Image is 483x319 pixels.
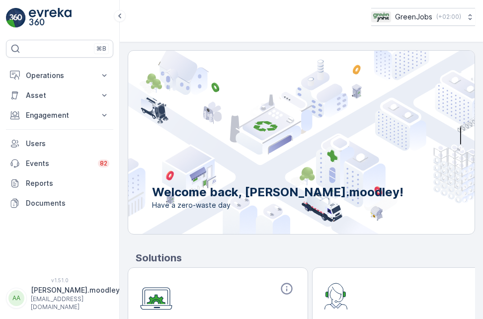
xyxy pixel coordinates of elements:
[6,277,113,283] span: v 1.51.0
[152,200,403,210] span: Have a zero-waste day
[100,159,107,167] p: 82
[6,85,113,105] button: Asset
[6,105,113,125] button: Engagement
[45,51,475,234] img: city illustration
[6,134,113,154] a: Users
[140,282,172,310] img: module-icon
[96,45,106,53] p: ⌘B
[371,8,475,26] button: GreenJobs(+02:00)
[152,184,403,200] p: Welcome back, [PERSON_NAME].moodley!
[6,154,113,173] a: Events82
[26,110,93,120] p: Engagement
[31,285,120,295] p: [PERSON_NAME].moodley
[6,285,113,311] button: AA[PERSON_NAME].moodley[EMAIL_ADDRESS][DOMAIN_NAME]
[395,12,432,22] p: GreenJobs
[371,11,391,22] img: Green_Jobs_Logo.png
[31,295,120,311] p: [EMAIL_ADDRESS][DOMAIN_NAME]
[6,66,113,85] button: Operations
[8,290,24,306] div: AA
[324,282,348,310] img: module-icon
[6,8,26,28] img: logo
[26,90,93,100] p: Asset
[26,71,93,80] p: Operations
[26,178,109,188] p: Reports
[136,250,475,265] p: Solutions
[6,193,113,213] a: Documents
[436,13,461,21] p: ( +02:00 )
[26,159,92,168] p: Events
[6,173,113,193] a: Reports
[26,198,109,208] p: Documents
[29,8,72,28] img: logo_light-DOdMpM7g.png
[26,139,109,149] p: Users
